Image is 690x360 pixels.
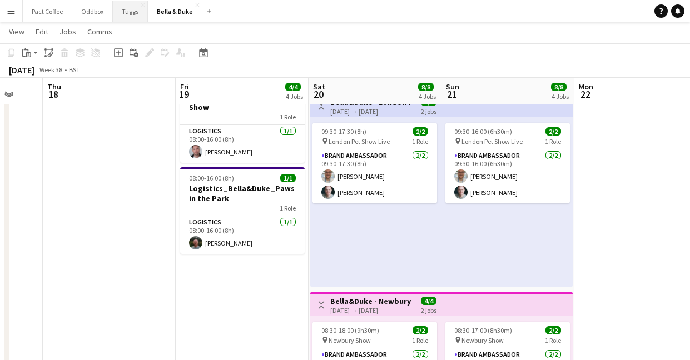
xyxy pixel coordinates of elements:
[46,88,61,101] span: 18
[9,64,34,76] div: [DATE]
[280,204,296,212] span: 1 Role
[148,1,202,22] button: Bella & Duke
[454,326,512,334] span: 08:30-17:00 (8h30m)
[454,127,512,136] span: 09:30-16:00 (6h30m)
[329,336,371,344] span: Newbury Show
[321,127,366,136] span: 09:30-17:30 (8h)
[421,106,436,116] div: 2 jobs
[321,326,379,334] span: 08:30-18:00 (9h30m)
[445,123,570,203] app-job-card: 09:30-16:00 (6h30m)2/2 London Pet Show Live1 RoleBrand Ambassador2/209:30-16:00 (6h30m)[PERSON_NA...
[87,27,112,37] span: Comms
[461,336,504,344] span: Newbury Show
[47,82,61,92] span: Thu
[37,66,64,74] span: Week 38
[412,336,428,344] span: 1 Role
[330,296,413,306] h3: Bella&Duke - Newbury Show
[545,336,561,344] span: 1 Role
[180,167,305,254] app-job-card: 08:00-16:00 (8h)1/1Logistics_Bella&Duke_Paws in the Park1 RoleLogistics1/108:00-16:00 (8h)[PERSON...
[545,326,561,334] span: 2/2
[545,137,561,146] span: 1 Role
[180,82,189,92] span: Fri
[280,174,296,182] span: 1/1
[180,76,305,163] app-job-card: 08:00-16:00 (8h)1/1Logistics_Bella&Duke_Newbury Show1 RoleLogistics1/108:00-16:00 (8h)[PERSON_NAME]
[180,216,305,254] app-card-role: Logistics1/108:00-16:00 (8h)[PERSON_NAME]
[551,83,567,91] span: 8/8
[413,326,428,334] span: 2/2
[329,137,390,146] span: London Pet Show Live
[313,82,325,92] span: Sat
[285,83,301,91] span: 4/4
[286,92,303,101] div: 4 Jobs
[113,1,148,22] button: Tuggs
[444,88,459,101] span: 21
[189,174,234,182] span: 08:00-16:00 (8h)
[4,24,29,39] a: View
[83,24,117,39] a: Comms
[418,83,434,91] span: 8/8
[419,92,436,101] div: 4 Jobs
[72,1,113,22] button: Oddbox
[180,125,305,163] app-card-role: Logistics1/108:00-16:00 (8h)[PERSON_NAME]
[421,297,436,305] span: 4/4
[180,183,305,203] h3: Logistics_Bella&Duke_Paws in the Park
[31,24,53,39] a: Edit
[9,27,24,37] span: View
[69,66,80,74] div: BST
[461,137,523,146] span: London Pet Show Live
[330,107,413,116] div: [DATE] → [DATE]
[446,82,459,92] span: Sun
[445,149,570,203] app-card-role: Brand Ambassador2/209:30-16:00 (6h30m)[PERSON_NAME][PERSON_NAME]
[280,113,296,121] span: 1 Role
[577,88,593,101] span: 22
[421,305,436,314] div: 2 jobs
[330,306,413,314] div: [DATE] → [DATE]
[55,24,81,39] a: Jobs
[552,92,569,101] div: 4 Jobs
[312,149,437,203] app-card-role: Brand Ambassador2/209:30-17:30 (8h)[PERSON_NAME][PERSON_NAME]
[579,82,593,92] span: Mon
[312,123,437,203] app-job-card: 09:30-17:30 (8h)2/2 London Pet Show Live1 RoleBrand Ambassador2/209:30-17:30 (8h)[PERSON_NAME][PE...
[59,27,76,37] span: Jobs
[36,27,48,37] span: Edit
[178,88,189,101] span: 19
[412,137,428,146] span: 1 Role
[413,127,428,136] span: 2/2
[311,88,325,101] span: 20
[545,127,561,136] span: 2/2
[23,1,72,22] button: Pact Coffee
